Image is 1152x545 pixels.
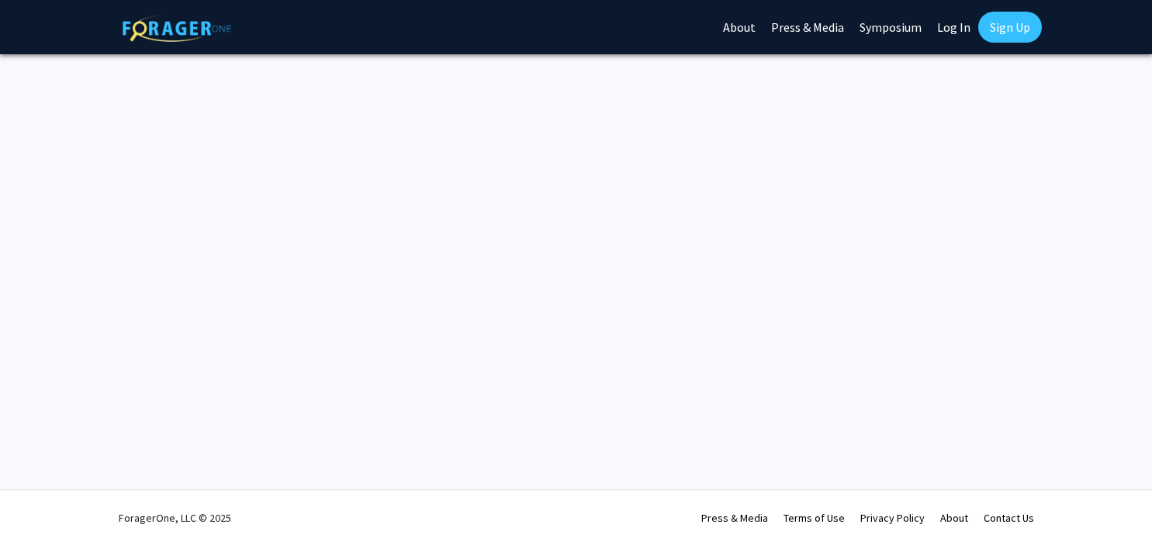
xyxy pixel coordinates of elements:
img: ForagerOne Logo [123,15,231,42]
a: Contact Us [984,511,1034,525]
div: ForagerOne, LLC © 2025 [119,491,231,545]
a: About [940,511,968,525]
a: Privacy Policy [860,511,925,525]
a: Sign Up [978,12,1042,43]
a: Terms of Use [784,511,845,525]
a: Press & Media [701,511,768,525]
